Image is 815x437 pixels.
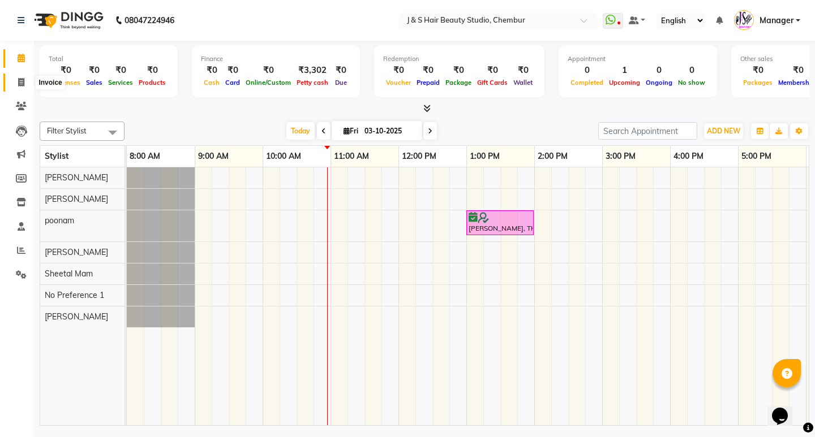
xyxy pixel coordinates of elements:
span: Prepaid [414,79,443,86]
div: ₹0 [740,64,775,77]
div: ₹0 [105,64,136,77]
span: Services [105,79,136,86]
div: Finance [201,54,351,64]
span: poonam [45,215,74,226]
button: ADD NEW [704,123,743,139]
div: 0 [643,64,675,77]
img: logo [29,5,106,36]
span: Stylist [45,151,68,161]
span: Fri [341,127,361,135]
span: Online/Custom [243,79,294,86]
div: Total [49,54,169,64]
span: ADD NEW [707,127,740,135]
a: 5:00 PM [739,148,774,165]
div: 1 [606,64,643,77]
a: 4:00 PM [671,148,706,165]
a: 9:00 AM [195,148,231,165]
a: 1:00 PM [467,148,503,165]
div: ₹0 [201,64,222,77]
div: ₹3,302 [294,64,331,77]
span: Voucher [383,79,414,86]
span: [PERSON_NAME] [45,172,108,183]
img: Manager [734,10,754,30]
span: Due [332,79,350,86]
a: 11:00 AM [331,148,372,165]
span: Sheetal Mam [45,269,93,279]
span: Package [443,79,474,86]
span: Wallet [511,79,535,86]
span: [PERSON_NAME] [45,311,108,322]
div: 0 [568,64,606,77]
span: [PERSON_NAME] [45,194,108,204]
div: ₹0 [49,64,83,77]
span: Sales [83,79,105,86]
a: 3:00 PM [603,148,638,165]
span: Ongoing [643,79,675,86]
a: 2:00 PM [535,148,570,165]
a: 10:00 AM [263,148,304,165]
div: Invoice [36,76,65,89]
div: ₹0 [83,64,105,77]
div: ₹0 [474,64,511,77]
div: Appointment [568,54,708,64]
iframe: chat widget [767,392,804,426]
div: ₹0 [383,64,414,77]
span: Filter Stylist [47,126,87,135]
div: ₹0 [331,64,351,77]
a: 12:00 PM [399,148,439,165]
span: No show [675,79,708,86]
span: Manager [760,15,793,27]
span: Upcoming [606,79,643,86]
span: Petty cash [294,79,331,86]
div: ₹0 [243,64,294,77]
span: [PERSON_NAME] [45,247,108,257]
span: Card [222,79,243,86]
span: Gift Cards [474,79,511,86]
div: Redemption [383,54,535,64]
span: No Preference 1 [45,290,104,300]
span: Completed [568,79,606,86]
input: Search Appointment [598,122,697,140]
span: Today [286,122,315,140]
a: 8:00 AM [127,148,163,165]
input: 2025-10-03 [361,123,418,140]
div: ₹0 [443,64,474,77]
b: 08047224946 [125,5,174,36]
div: [PERSON_NAME], TK01, 01:00 PM-02:00 PM, Facial- age control vitamin c [PERSON_NAME] [467,212,533,233]
div: 0 [675,64,708,77]
div: ₹0 [136,64,169,77]
span: Products [136,79,169,86]
div: ₹0 [414,64,443,77]
div: ₹0 [511,64,535,77]
span: Cash [201,79,222,86]
div: ₹0 [222,64,243,77]
span: Packages [740,79,775,86]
